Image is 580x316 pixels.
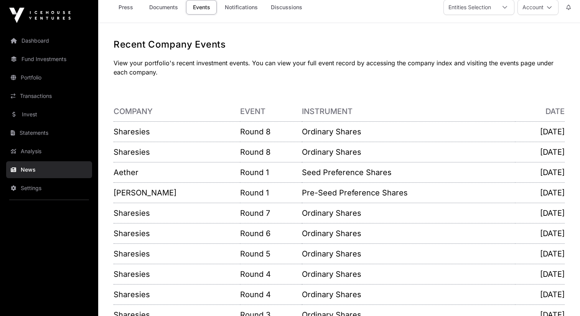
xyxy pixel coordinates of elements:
p: Round 7 [240,208,302,218]
p: [DATE] [515,126,565,137]
p: Ordinary Shares [302,289,515,300]
p: Round 6 [240,228,302,239]
a: Sharesies [114,290,150,299]
p: Round 4 [240,289,302,300]
a: Fund Investments [6,51,92,68]
a: Settings [6,180,92,197]
a: Portfolio [6,69,92,86]
p: [DATE] [515,208,565,218]
p: Seed Preference Shares [302,167,515,178]
p: View your portfolio's recent investment events. You can view your full event record by accessing ... [114,58,565,77]
a: Transactions [6,88,92,104]
p: [DATE] [515,248,565,259]
p: Round 8 [240,147,302,157]
a: Sharesies [114,249,150,258]
a: News [6,161,92,178]
p: [DATE] [515,167,565,178]
a: Aether [114,168,138,177]
p: Round 1 [240,167,302,178]
th: Instrument [302,101,515,122]
h1: Recent Company Events [114,38,565,51]
a: Statements [6,124,92,141]
a: Invest [6,106,92,123]
p: [DATE] [515,289,565,300]
a: Sharesies [114,147,150,157]
a: Sharesies [114,208,150,218]
p: Round 1 [240,187,302,198]
a: Sharesies [114,127,150,136]
p: [DATE] [515,187,565,198]
p: Round 5 [240,248,302,259]
a: [PERSON_NAME] [114,188,176,197]
p: Ordinary Shares [302,228,515,239]
iframe: Chat Widget [542,279,580,316]
p: [DATE] [515,269,565,280]
a: Analysis [6,143,92,160]
p: Round 4 [240,269,302,280]
a: Sharesies [114,229,150,238]
p: Ordinary Shares [302,208,515,218]
th: Company [114,101,240,122]
p: Round 8 [240,126,302,137]
a: Dashboard [6,32,92,49]
p: Ordinary Shares [302,269,515,280]
th: Date [515,101,565,122]
p: Pre-Seed Preference Shares [302,187,515,198]
p: [DATE] [515,147,565,157]
a: Sharesies [114,270,150,279]
p: Ordinary Shares [302,248,515,259]
th: Event [240,101,302,122]
img: Icehouse Ventures Logo [9,8,71,23]
p: [DATE] [515,228,565,239]
p: Ordinary Shares [302,126,515,137]
p: Ordinary Shares [302,147,515,157]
